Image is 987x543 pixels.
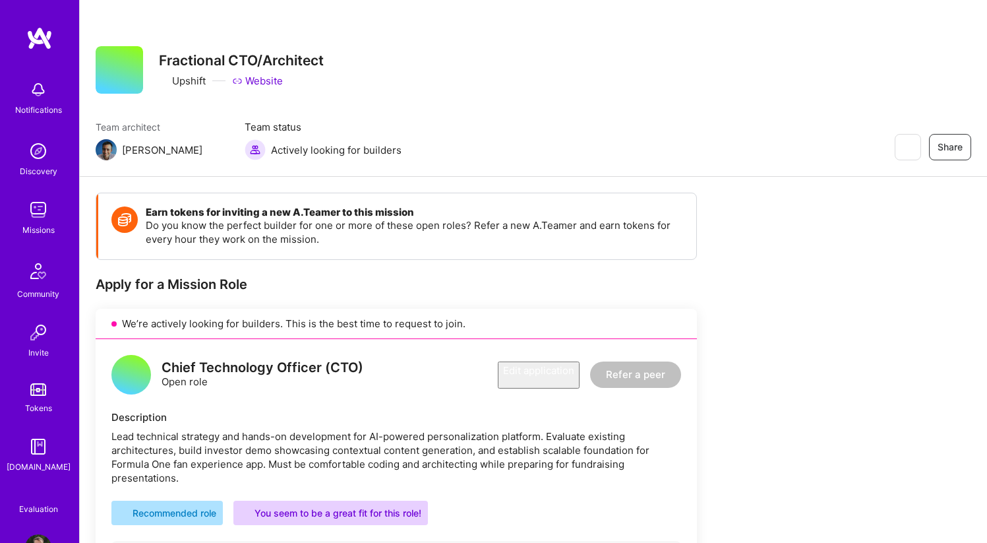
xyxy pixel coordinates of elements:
[240,509,249,518] i: icon PurpleStar
[208,144,218,155] i: icon Mail
[122,143,202,157] div: [PERSON_NAME]
[929,134,971,160] button: Share
[271,143,402,157] span: Actively looking for builders
[159,76,169,86] i: icon CompanyGray
[159,74,206,88] div: Upshift
[146,207,683,218] h4: Earn tokens for inviting a new A.Teamer to this mission
[146,218,683,246] p: Do you know the perfect builder for one or more of these open roles? Refer a new A.Teamer and ear...
[498,362,580,389] button: Edit application
[96,139,117,160] img: Team Architect
[938,141,963,154] span: Share
[96,276,697,293] div: Apply for a Mission Role
[111,207,138,233] img: Token icon
[25,77,51,103] img: bell
[590,362,681,388] button: Refer a peer
[7,460,71,474] div: [DOMAIN_NAME]
[118,506,216,520] div: Recommended role
[25,401,52,415] div: Tokens
[28,346,49,360] div: Invite
[162,361,363,375] div: Chief Technology Officer (CTO)
[25,197,51,223] img: teamwork
[22,223,55,237] div: Missions
[34,492,44,502] i: icon SelectionTeam
[159,52,324,69] h3: Fractional CTO/Architect
[96,309,697,339] div: We’re actively looking for builders. This is the best time to request to join.
[15,103,62,117] div: Notifications
[162,361,363,389] div: Open role
[19,502,58,516] div: Evaluation
[111,410,681,424] div: Description
[118,509,127,518] i: icon RecommendedBadge
[245,120,402,134] span: Team status
[20,164,57,178] div: Discovery
[96,120,218,134] span: Team architect
[111,430,681,485] div: Lead technical strategy and hands-on development for AI-powered personalization platform. Evaluat...
[22,255,54,287] img: Community
[240,506,421,520] div: You seem to be a great fit for this role!
[25,138,51,164] img: discovery
[232,74,283,88] a: Website
[245,139,266,160] img: Actively looking for builders
[26,26,53,50] img: logo
[25,433,51,460] img: guide book
[25,319,51,346] img: Invite
[902,142,912,152] i: icon EyeClosed
[17,287,59,301] div: Community
[30,383,46,396] img: tokens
